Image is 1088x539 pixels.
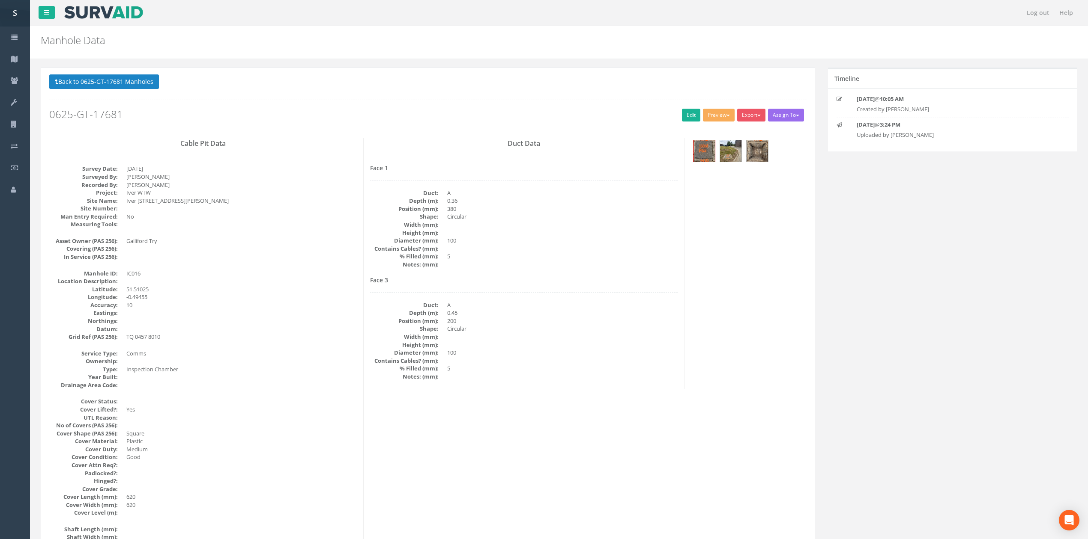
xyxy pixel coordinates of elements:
[682,109,700,121] a: Edit
[834,75,859,82] h5: Timeline
[49,140,357,148] h3: Cable Pit Data
[370,261,439,269] dt: Notes: (mm):
[126,406,357,414] dd: Yes
[747,140,768,162] img: af79bc63-80e7-aec7-4564-9dd758ab9d5b_832ad12c-80df-3faf-a8e4-bb910b9245a6_thumb.jpg
[447,252,678,261] dd: 5
[126,237,357,245] dd: Galliford Try
[49,245,118,253] dt: Covering (PAS 256):
[126,365,357,373] dd: Inspection Chamber
[126,213,357,221] dd: No
[370,325,439,333] dt: Shape:
[370,140,678,148] h3: Duct Data
[857,121,875,128] strong: [DATE]
[49,237,118,245] dt: Asset Owner (PAS 256):
[370,189,439,197] dt: Duct:
[49,509,118,517] dt: Cover Level (m):
[370,373,439,381] dt: Notes: (mm):
[49,501,118,509] dt: Cover Width (mm):
[370,221,439,229] dt: Width (mm):
[857,95,875,103] strong: [DATE]
[126,333,357,341] dd: TQ 0457 8010
[49,365,118,373] dt: Type:
[370,333,439,341] dt: Width (mm):
[126,173,357,181] dd: [PERSON_NAME]
[49,406,118,414] dt: Cover Lifted?:
[49,220,118,228] dt: Measuring Tools:
[370,277,678,283] h4: Face 3
[126,269,357,278] dd: IC016
[49,333,118,341] dt: Grid Ref (PAS 256):
[447,189,678,197] dd: A
[126,181,357,189] dd: [PERSON_NAME]
[126,501,357,509] dd: 620
[49,469,118,477] dt: Padlocked?:
[857,105,1048,113] p: Created by [PERSON_NAME]
[447,213,678,221] dd: Circular
[41,35,903,46] h2: Manhole Data
[370,349,439,357] dt: Diameter (mm):
[126,445,357,453] dd: Medium
[49,381,118,389] dt: Drainage Area Code:
[370,301,439,309] dt: Duct:
[49,349,118,358] dt: Service Type:
[880,121,900,128] strong: 3:24 PM
[370,357,439,365] dt: Contains Cables? (mm):
[880,95,904,103] strong: 10:05 AM
[49,453,118,461] dt: Cover Condition:
[693,140,715,162] img: af79bc63-80e7-aec7-4564-9dd758ab9d5b_fcb4f6e9-9067-e045-0d20-fa034cae2a40_thumb.jpg
[703,109,735,121] button: Preview
[126,293,357,301] dd: -0.49455
[126,429,357,438] dd: Square
[126,349,357,358] dd: Comms
[49,285,118,293] dt: Latitude:
[370,317,439,325] dt: Position (mm):
[49,525,118,533] dt: Shaft Length (mm):
[126,285,357,293] dd: 51.51025
[857,131,1048,139] p: Uploaded by [PERSON_NAME]
[370,245,439,253] dt: Contains Cables? (mm):
[49,165,118,173] dt: Survey Date:
[857,95,1048,103] p: @
[1059,510,1079,530] div: Open Intercom Messenger
[370,213,439,221] dt: Shape:
[49,181,118,189] dt: Recorded By:
[370,364,439,373] dt: % Filled (mm):
[49,493,118,501] dt: Cover Length (mm):
[370,341,439,349] dt: Height (mm):
[49,357,118,365] dt: Ownership:
[49,293,118,301] dt: Longitude:
[49,317,118,325] dt: Northings:
[49,173,118,181] dt: Surveyed By:
[49,397,118,406] dt: Cover Status:
[49,445,118,453] dt: Cover Duty:
[49,253,118,261] dt: In Service (PAS 256):
[126,493,357,501] dd: 620
[370,252,439,261] dt: % Filled (mm):
[49,461,118,469] dt: Cover Attn Req?:
[126,437,357,445] dd: Plastic
[49,197,118,205] dt: Site Name:
[49,277,118,285] dt: Location Description:
[49,421,118,429] dt: No of Covers (PAS 256):
[720,140,741,162] img: af79bc63-80e7-aec7-4564-9dd758ab9d5b_5460da52-e022-b756-510a-f8a825a99181_thumb.jpg
[447,349,678,357] dd: 100
[126,197,357,205] dd: Iver [STREET_ADDRESS][PERSON_NAME]
[370,229,439,237] dt: Height (mm):
[768,109,804,121] button: Assign To
[857,121,1048,129] p: @
[49,213,118,221] dt: Man Entry Required:
[49,477,118,485] dt: Hinged?:
[49,204,118,213] dt: Site Number:
[447,325,678,333] dd: Circular
[370,197,439,205] dt: Depth (m):
[49,269,118,278] dt: Manhole ID:
[49,309,118,317] dt: Eastings:
[126,165,357,173] dd: [DATE]
[447,301,678,309] dd: A
[49,485,118,493] dt: Cover Grade:
[370,309,439,317] dt: Depth (m):
[370,165,678,171] h4: Face 1
[49,74,159,89] button: Back to 0625-GT-17681 Manholes
[126,453,357,461] dd: Good
[126,301,357,309] dd: 10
